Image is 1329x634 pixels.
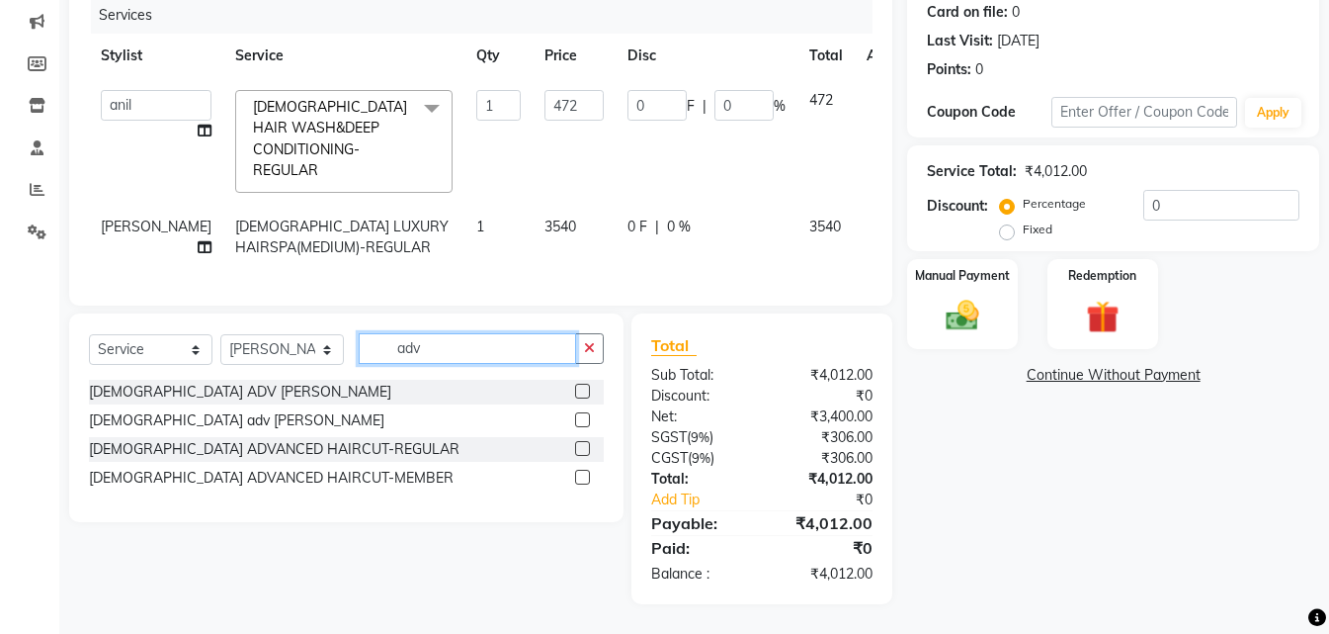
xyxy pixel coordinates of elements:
a: Continue Without Payment [911,365,1315,386]
label: Manual Payment [915,267,1010,285]
input: Enter Offer / Coupon Code [1051,97,1237,128]
img: _cash.svg [936,297,989,334]
span: [DEMOGRAPHIC_DATA] HAIR WASH&DEEP CONDITIONING-REGULAR [253,98,407,179]
th: Service [223,34,464,78]
span: CGST [651,449,688,467]
div: ₹4,012.00 [762,469,887,490]
th: Stylist [89,34,223,78]
span: 0 F [627,217,647,237]
th: Price [533,34,616,78]
div: Last Visit: [927,31,993,51]
div: Service Total: [927,161,1017,182]
div: Paid: [636,536,762,560]
div: 0 [1012,2,1020,23]
span: % [774,96,786,117]
div: ₹0 [762,386,887,407]
div: Net: [636,407,762,427]
a: Add Tip [636,490,784,510]
label: Fixed [1023,221,1052,238]
span: 1 [476,218,484,235]
img: _gift.svg [1076,297,1129,337]
div: ₹306.00 [762,427,887,448]
div: ( ) [636,427,762,448]
span: | [703,96,706,117]
div: Total: [636,469,762,490]
th: Total [797,34,855,78]
div: Points: [927,59,971,80]
div: [DEMOGRAPHIC_DATA] ADV [PERSON_NAME] [89,382,391,403]
div: ₹4,012.00 [1025,161,1087,182]
div: [DEMOGRAPHIC_DATA] ADVANCED HAIRCUT-REGULAR [89,439,459,460]
div: Coupon Code [927,102,1051,123]
span: 9% [691,429,709,445]
span: 3540 [544,218,576,235]
label: Percentage [1023,195,1086,213]
div: Sub Total: [636,365,762,386]
div: [DATE] [997,31,1039,51]
div: ₹306.00 [762,448,887,469]
div: Card on file: [927,2,1008,23]
th: Disc [616,34,797,78]
span: [PERSON_NAME] [101,218,211,235]
div: ₹4,012.00 [762,511,887,535]
div: ₹4,012.00 [762,564,887,585]
div: Payable: [636,511,762,535]
div: [DEMOGRAPHIC_DATA] ADVANCED HAIRCUT-MEMBER [89,468,454,489]
span: 3540 [809,218,841,235]
div: Discount: [927,196,988,217]
span: SGST [651,428,687,446]
span: [DEMOGRAPHIC_DATA] LUXURY HAIRSPA(MEDIUM)-REGULAR [235,218,449,256]
div: ₹4,012.00 [762,365,887,386]
span: 9% [692,450,710,466]
div: [DEMOGRAPHIC_DATA] adv [PERSON_NAME] [89,410,384,431]
span: 472 [809,91,833,109]
div: Balance : [636,564,762,585]
a: x [318,161,327,179]
div: 0 [975,59,983,80]
span: | [655,217,659,237]
th: Action [855,34,920,78]
input: Search or Scan [359,333,576,364]
div: ₹0 [783,490,887,510]
div: ₹3,400.00 [762,407,887,427]
th: Qty [464,34,533,78]
div: ( ) [636,448,762,469]
label: Redemption [1068,267,1136,285]
span: F [687,96,695,117]
span: 0 % [667,217,691,237]
button: Apply [1245,98,1301,128]
span: Total [651,335,697,356]
div: ₹0 [762,536,887,560]
div: Discount: [636,386,762,407]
